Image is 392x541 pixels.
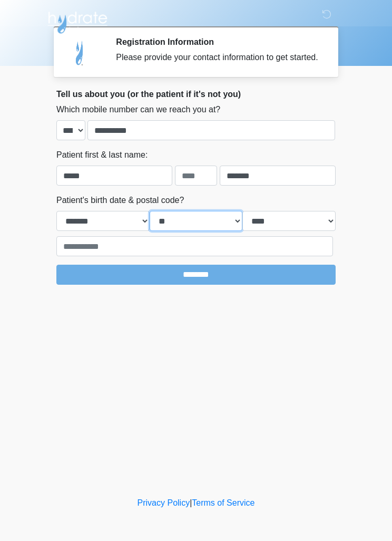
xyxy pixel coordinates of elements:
[192,498,254,507] a: Terms of Service
[56,89,336,99] h2: Tell us about you (or the patient if it's not you)
[56,103,220,116] label: Which mobile number can we reach you at?
[56,194,184,207] label: Patient's birth date & postal code?
[46,8,109,34] img: Hydrate IV Bar - Chandler Logo
[138,498,190,507] a: Privacy Policy
[56,149,148,161] label: Patient first & last name:
[64,37,96,69] img: Agent Avatar
[190,498,192,507] a: |
[116,51,320,64] div: Please provide your contact information to get started.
